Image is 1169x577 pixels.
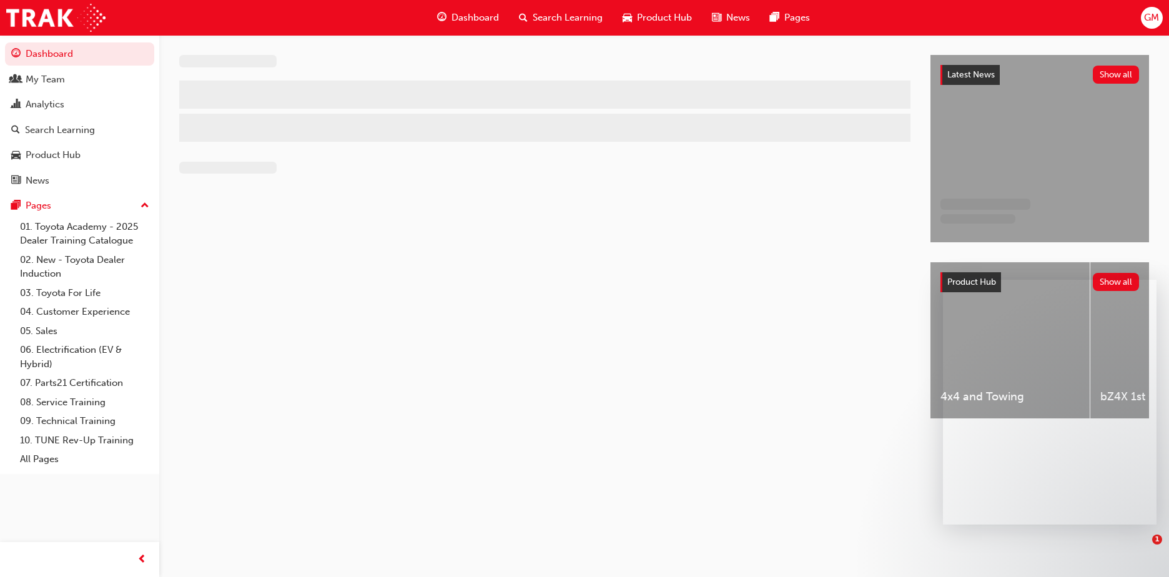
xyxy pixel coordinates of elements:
div: Product Hub [26,148,81,162]
a: News [5,169,154,192]
a: 10. TUNE Rev-Up Training [15,431,154,450]
button: Show all [1093,273,1140,291]
a: 04. Customer Experience [15,302,154,322]
button: GM [1141,7,1163,29]
a: Search Learning [5,119,154,142]
span: Pages [784,11,810,25]
a: guage-iconDashboard [427,5,509,31]
a: Latest NewsShow all [940,65,1139,85]
span: car-icon [11,150,21,161]
a: 08. Service Training [15,393,154,412]
a: 02. New - Toyota Dealer Induction [15,250,154,284]
a: 4x4 and Towing [930,262,1090,418]
span: News [726,11,750,25]
a: 07. Parts21 Certification [15,373,154,393]
button: Pages [5,194,154,217]
span: news-icon [712,10,721,26]
div: Pages [26,199,51,213]
iframe: Intercom live chat message [943,280,1157,525]
div: News [26,174,49,188]
span: chart-icon [11,99,21,111]
span: GM [1144,11,1159,25]
span: Search Learning [533,11,603,25]
a: 03. Toyota For Life [15,284,154,303]
a: 05. Sales [15,322,154,341]
span: Product Hub [637,11,692,25]
span: car-icon [623,10,632,26]
span: guage-icon [437,10,446,26]
span: up-icon [141,198,149,214]
button: Show all [1093,66,1140,84]
span: guage-icon [11,49,21,60]
div: Analytics [26,97,64,112]
a: car-iconProduct Hub [613,5,702,31]
span: Dashboard [451,11,499,25]
span: search-icon [519,10,528,26]
a: 01. Toyota Academy - 2025 Dealer Training Catalogue [15,217,154,250]
a: 09. Technical Training [15,412,154,431]
a: Product HubShow all [940,272,1139,292]
a: Product Hub [5,144,154,167]
a: All Pages [15,450,154,469]
span: Product Hub [947,277,996,287]
span: news-icon [11,175,21,187]
a: search-iconSearch Learning [509,5,613,31]
a: 06. Electrification (EV & Hybrid) [15,340,154,373]
iframe: Intercom live chat [1127,535,1157,565]
img: Trak [6,4,106,32]
span: Latest News [947,69,995,80]
span: pages-icon [11,200,21,212]
span: people-icon [11,74,21,86]
div: Search Learning [25,123,95,137]
button: DashboardMy TeamAnalyticsSearch LearningProduct HubNews [5,40,154,194]
a: My Team [5,68,154,91]
span: 4x4 and Towing [940,390,1080,404]
span: prev-icon [137,552,147,568]
a: pages-iconPages [760,5,820,31]
a: Dashboard [5,42,154,66]
a: news-iconNews [702,5,760,31]
span: pages-icon [770,10,779,26]
span: 1 [1152,535,1162,545]
div: My Team [26,72,65,87]
span: search-icon [11,125,20,136]
a: Analytics [5,93,154,116]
